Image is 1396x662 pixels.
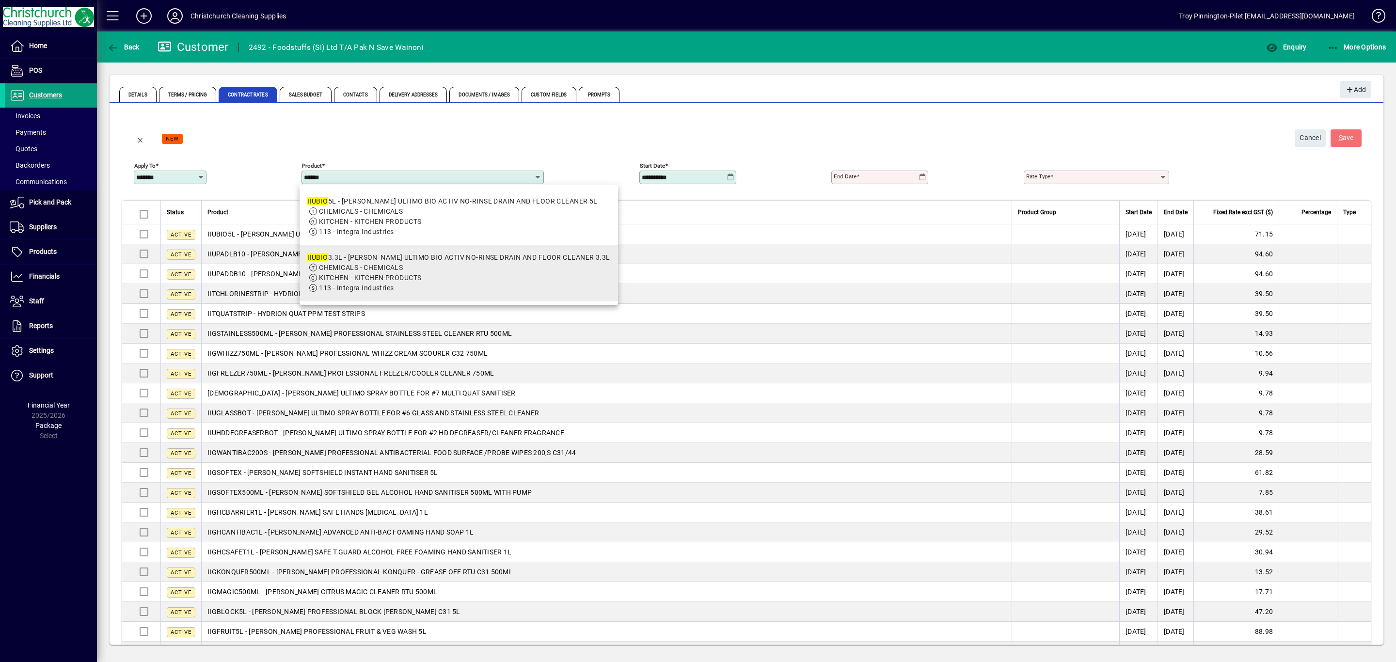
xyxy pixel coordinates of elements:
[1119,443,1158,463] td: [DATE]
[5,240,97,264] a: Products
[35,422,62,429] span: Package
[319,218,421,225] span: KITCHEN - KITCHEN PRODUCTS
[1193,284,1279,304] td: 39.50
[105,38,142,56] button: Back
[29,198,71,206] span: Pick and Pack
[1119,562,1158,582] td: [DATE]
[134,162,156,169] mat-label: Apply to
[5,363,97,388] a: Support
[1158,622,1193,642] td: [DATE]
[1301,207,1331,218] span: Percentage
[1119,244,1158,264] td: [DATE]
[171,530,191,536] span: Active
[171,291,191,298] span: Active
[201,463,1012,483] td: IIGSOFTEX - [PERSON_NAME] SOFTSHIELD INSTANT HAND SANITISER 5L
[1193,582,1279,602] td: 17.71
[5,108,97,124] a: Invoices
[29,371,53,379] span: Support
[158,39,229,55] div: Customer
[171,589,191,596] span: Active
[171,550,191,556] span: Active
[5,124,97,141] a: Payments
[1158,304,1193,324] td: [DATE]
[10,178,67,186] span: Communications
[1158,324,1193,344] td: [DATE]
[10,128,46,136] span: Payments
[201,622,1012,642] td: IIGFRUIT5L - [PERSON_NAME] PROFESSIONAL FRUIT & VEG WASH 5L
[1193,423,1279,443] td: 9.78
[5,173,97,190] a: Communications
[1119,602,1158,622] td: [DATE]
[834,173,857,180] mat-label: End date
[201,642,1012,662] td: IIUSANITISER2L - [PERSON_NAME] ULTIMO #7 MULTI QUAT SANITISER C43/C44 2L
[319,207,403,215] span: CHEMICALS - CHEMICALS
[579,87,620,102] span: Prompts
[128,7,159,25] button: Add
[1119,363,1158,383] td: [DATE]
[319,264,403,271] span: CHEMICALS - CHEMICALS
[1026,173,1050,180] mat-label: Rate type
[1158,562,1193,582] td: [DATE]
[5,339,97,363] a: Settings
[28,401,70,409] span: Financial Year
[380,87,447,102] span: Delivery Addresses
[1119,403,1158,423] td: [DATE]
[1119,344,1158,363] td: [DATE]
[201,383,1012,403] td: [DEMOGRAPHIC_DATA] - [PERSON_NAME] ULTIMO SPRAY BOTTLE FOR #7 MULTI QUAT SANITISER
[302,162,322,169] mat-label: Product
[1193,383,1279,403] td: 9.78
[201,403,1012,423] td: IIUGLASSBOT - [PERSON_NAME] ULTIMO SPRAY BOTTLE FOR #6 GLASS AND STAINLESS STEEL CLEANER
[307,252,610,263] div: 3.3L - [PERSON_NAME] ULTIMO BIO ACTIV NO-RINSE DRAIN AND FLOOR CLEANER 3.3L
[449,87,519,102] span: Documents / Images
[201,324,1012,344] td: IIGSTAINLESS500ML - [PERSON_NAME] PROFESSIONAL STAINLESS STEEL CLEANER RTU 500ML
[1158,423,1193,443] td: [DATE]
[1119,483,1158,503] td: [DATE]
[171,252,191,258] span: Active
[1119,503,1158,522] td: [DATE]
[171,629,191,635] span: Active
[1327,43,1386,51] span: More Options
[129,126,152,150] button: Back
[249,40,424,55] div: 2492 - Foodstuffs (SI) Ltd T/A Pak N Save Wainoni
[334,87,377,102] span: Contacts
[10,161,50,169] span: Backorders
[10,112,40,120] span: Invoices
[1119,423,1158,443] td: [DATE]
[1119,224,1158,244] td: [DATE]
[171,430,191,437] span: Active
[201,423,1012,443] td: IIUHDDEGREASERBOT - [PERSON_NAME] ULTIMO SPRAY BOTTLE FOR #2 HD DEGREASER/CLEANER FRAGRANCE
[1193,503,1279,522] td: 38.61
[171,470,191,476] span: Active
[300,245,618,301] mat-option: IIUBIO3.3L - GELLER ULTIMO BIO ACTIV NO-RINSE DRAIN AND FLOOR CLEANER 3.3L
[1158,344,1193,363] td: [DATE]
[201,224,1012,244] td: IIUBIO5L - [PERSON_NAME] ULTIMO BIO ACTIV NO-RINSE DRAIN AND FLOOR CLEANER 5L
[201,602,1012,622] td: IIGBLOCK5L - [PERSON_NAME] PROFESSIONAL BLOCK [PERSON_NAME] C31 5L
[1193,224,1279,244] td: 71.15
[201,582,1012,602] td: IIGMAGIC500ML - [PERSON_NAME] CITRUS MAGIC CLEANER RTU 500ML
[29,272,60,280] span: Financials
[1193,304,1279,324] td: 39.50
[10,145,37,153] span: Quotes
[5,59,97,83] a: POS
[1295,129,1326,147] button: Cancel
[1158,383,1193,403] td: [DATE]
[1119,264,1158,284] td: [DATE]
[280,87,332,102] span: Sales Budget
[1119,642,1158,662] td: [DATE]
[171,331,191,337] span: Active
[201,304,1012,324] td: IITQUATSTRIP - HYDRION QUAT PPM TEST STRIPS
[171,271,191,278] span: Active
[1158,403,1193,423] td: [DATE]
[1339,130,1354,146] span: ave
[1193,522,1279,542] td: 29.52
[171,371,191,377] span: Active
[1193,324,1279,344] td: 14.93
[1158,642,1193,662] td: [DATE]
[171,232,191,238] span: Active
[1193,642,1279,662] td: 52.19
[166,136,179,142] span: NEW
[307,253,328,261] em: IIUBIO
[1340,81,1371,98] button: Add
[201,244,1012,264] td: IIUPADLB10 - [PERSON_NAME] ULTIMO NON-ABRASIVE SCRUBBING PAD LIGHT BLUE 10S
